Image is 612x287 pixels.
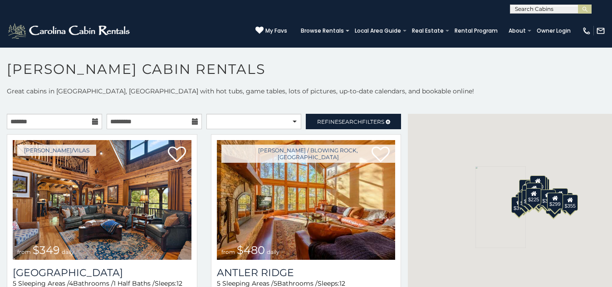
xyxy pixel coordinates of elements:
a: About [504,24,530,37]
div: $930 [552,188,568,204]
div: $395 [522,190,537,206]
div: $325 [518,191,534,208]
a: RefineSearchFilters [306,114,401,129]
span: Refine Filters [317,118,384,125]
div: $380 [540,189,555,205]
span: daily [267,248,279,255]
a: Real Estate [407,24,448,37]
div: $225 [526,188,541,204]
span: from [221,248,235,255]
a: from $349 daily [13,140,191,260]
div: $315 [531,191,546,207]
a: Rental Program [450,24,502,37]
img: 1714397585_thumbnail.jpeg [217,140,396,260]
a: Antler Ridge [217,267,396,279]
img: mail-regular-white.png [596,26,605,35]
div: $320 [530,175,545,191]
a: [PERSON_NAME]/Vilas [17,145,96,156]
div: $635 [519,180,534,196]
a: [PERSON_NAME] / Blowing Rock, [GEOGRAPHIC_DATA] [221,145,396,163]
a: My Favs [255,26,287,35]
span: from [17,248,31,255]
a: Local Area Guide [350,24,406,37]
a: Owner Login [532,24,575,37]
a: Browse Rentals [296,24,348,37]
img: phone-regular-white.png [582,26,591,35]
span: My Favs [265,27,287,35]
span: $480 [237,243,265,257]
a: Add to favorites [168,146,186,165]
h3: Diamond Creek Lodge [13,267,191,279]
span: Search [338,118,362,125]
div: $375 [511,196,527,213]
div: $350 [546,198,561,214]
div: $299 [547,193,563,209]
span: $349 [33,243,60,257]
img: 1759438208_thumbnail.jpeg [13,140,191,260]
a: [GEOGRAPHIC_DATA] [13,267,191,279]
div: $355 [563,195,578,211]
img: White-1-2.png [7,22,132,40]
a: from $480 daily [217,140,396,260]
div: $210 [526,183,542,199]
span: daily [62,248,74,255]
